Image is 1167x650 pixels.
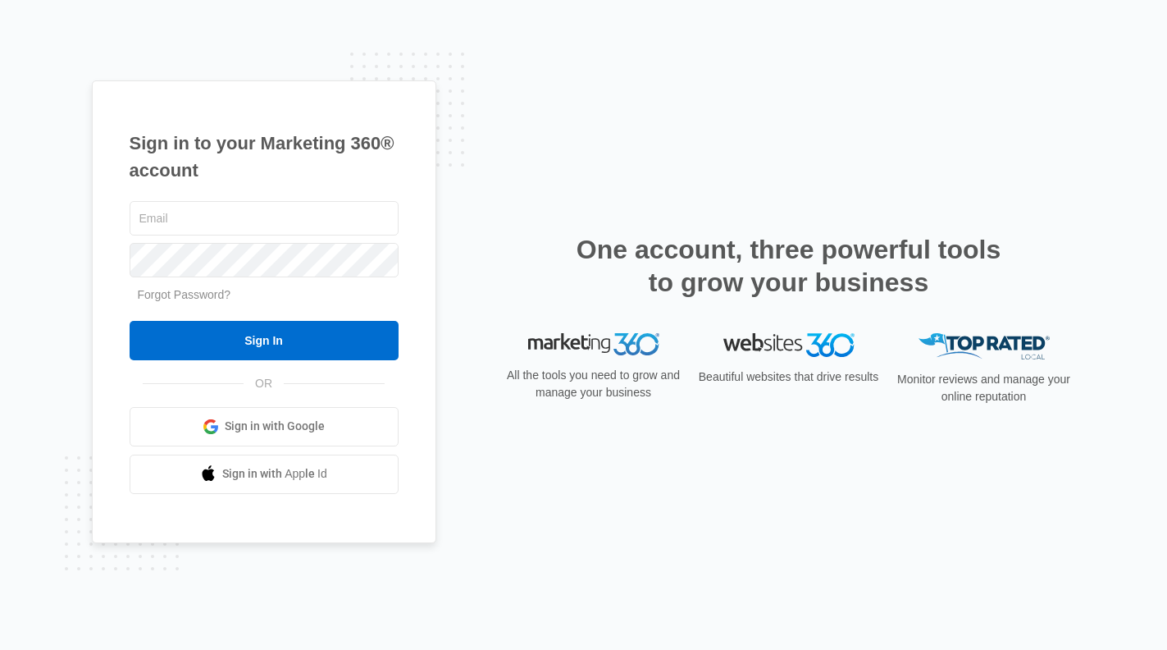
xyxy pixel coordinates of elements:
[572,233,1006,299] h2: One account, three powerful tools to grow your business
[130,201,399,236] input: Email
[138,288,231,301] a: Forgot Password?
[892,371,1076,405] p: Monitor reviews and manage your online reputation
[130,130,399,184] h1: Sign in to your Marketing 360® account
[528,333,659,356] img: Marketing 360
[697,368,881,386] p: Beautiful websites that drive results
[919,333,1050,360] img: Top Rated Local
[130,407,399,446] a: Sign in with Google
[130,321,399,360] input: Sign In
[244,375,284,392] span: OR
[225,418,325,435] span: Sign in with Google
[130,455,399,494] a: Sign in with Apple Id
[222,465,327,483] span: Sign in with Apple Id
[723,333,855,357] img: Websites 360
[502,367,686,401] p: All the tools you need to grow and manage your business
